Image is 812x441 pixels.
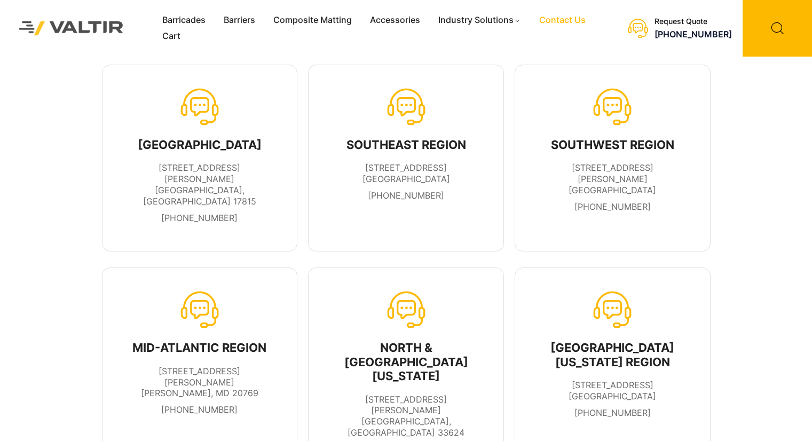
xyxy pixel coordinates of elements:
[331,341,481,383] div: NORTH & [GEOGRAPHIC_DATA][US_STATE]
[125,138,275,152] div: [GEOGRAPHIC_DATA]
[215,12,264,28] a: Barriers
[348,394,464,438] span: [STREET_ADDRESS][PERSON_NAME] [GEOGRAPHIC_DATA], [GEOGRAPHIC_DATA] 33624
[346,138,466,152] div: SOUTHEAST REGION
[143,162,256,206] span: [STREET_ADDRESS][PERSON_NAME] [GEOGRAPHIC_DATA], [GEOGRAPHIC_DATA] 17815
[574,201,651,212] a: [PHONE_NUMBER]
[655,29,732,40] a: [PHONE_NUMBER]
[8,10,135,46] img: Valtir Rentals
[655,17,732,26] div: Request Quote
[141,366,258,399] span: [STREET_ADDRESS][PERSON_NAME] [PERSON_NAME], MD 20769
[429,12,530,28] a: Industry Solutions
[161,404,238,415] a: [PHONE_NUMBER]
[569,380,656,401] span: [STREET_ADDRESS] [GEOGRAPHIC_DATA]
[161,212,238,223] a: [PHONE_NUMBER]
[153,12,215,28] a: Barricades
[125,341,275,355] div: MID-ATLANTIC REGION
[538,138,688,152] div: SOUTHWEST REGION
[368,190,444,201] a: [PHONE_NUMBER]
[264,12,361,28] a: Composite Matting
[574,407,651,418] a: [PHONE_NUMBER]
[530,12,595,28] a: Contact Us
[538,341,688,369] div: [GEOGRAPHIC_DATA][US_STATE] REGION
[153,28,190,44] a: Cart
[569,162,656,195] span: [STREET_ADDRESS][PERSON_NAME] [GEOGRAPHIC_DATA]
[362,162,450,184] span: [STREET_ADDRESS] [GEOGRAPHIC_DATA]
[361,12,429,28] a: Accessories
